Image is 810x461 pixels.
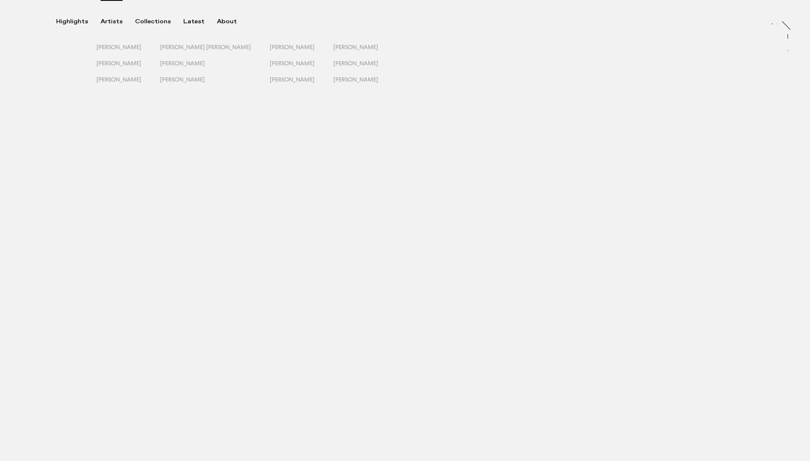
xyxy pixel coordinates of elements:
button: [PERSON_NAME] [270,60,333,76]
button: Artists [101,18,135,25]
span: [PERSON_NAME] [270,76,315,83]
a: At [770,16,778,24]
span: [PERSON_NAME] [270,44,315,50]
span: [PERSON_NAME] [333,76,378,83]
span: [PERSON_NAME] [160,76,205,83]
button: [PERSON_NAME] [96,44,160,60]
span: [PERSON_NAME] [96,60,141,67]
div: About [217,18,237,25]
button: Latest [183,18,217,25]
span: [PERSON_NAME] [333,44,378,50]
span: [PERSON_NAME] [270,60,315,67]
a: Trayler [788,34,796,68]
span: [PERSON_NAME] [96,44,141,50]
button: Collections [135,18,183,25]
button: [PERSON_NAME] [PERSON_NAME] [160,44,270,60]
button: [PERSON_NAME] [333,44,397,60]
div: Latest [183,18,204,25]
button: [PERSON_NAME] [333,60,397,76]
span: [PERSON_NAME] [96,76,141,83]
button: [PERSON_NAME] [333,76,397,92]
button: About [217,18,249,25]
div: Artists [101,18,123,25]
span: [PERSON_NAME] [333,60,378,67]
button: [PERSON_NAME] [96,60,160,76]
button: [PERSON_NAME] [270,76,333,92]
button: [PERSON_NAME] [270,44,333,60]
button: Highlights [56,18,101,25]
div: Highlights [56,18,88,25]
button: [PERSON_NAME] [160,60,270,76]
button: [PERSON_NAME] [160,76,270,92]
span: [PERSON_NAME] [160,60,205,67]
button: [PERSON_NAME] [96,76,160,92]
div: Collections [135,18,171,25]
span: [PERSON_NAME] [PERSON_NAME] [160,44,251,50]
div: Trayler [782,34,788,59]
